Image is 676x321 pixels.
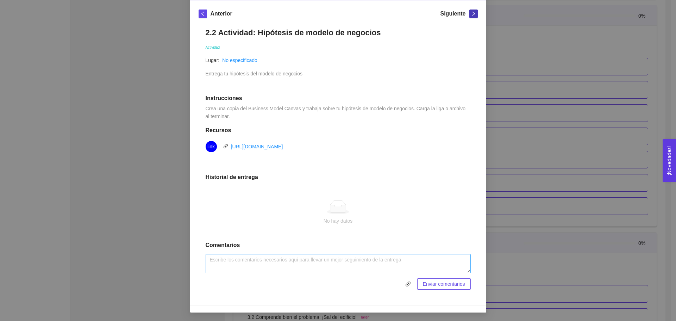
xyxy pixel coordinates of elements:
[206,174,471,181] h1: Historial de entrega
[211,217,465,225] div: No hay datos
[469,10,478,18] button: right
[199,10,207,18] button: left
[206,28,471,37] h1: 2.2 Actividad: Hipótesis de modelo de negocios
[206,127,471,134] h1: Recursos
[403,281,413,287] span: link
[663,139,676,182] button: Open Feedback Widget
[206,71,303,76] span: Entrega tu hipótesis del modelo de negocios
[402,278,414,290] button: link
[206,95,471,102] h1: Instrucciones
[206,45,220,49] span: Actividad
[402,281,414,287] span: link
[206,56,220,64] article: Lugar:
[222,57,257,63] a: No especificado
[211,10,232,18] h5: Anterior
[417,278,471,290] button: Enviar comentarios
[199,11,207,16] span: left
[470,11,477,16] span: right
[206,242,471,249] h1: Comentarios
[206,106,467,119] span: Crea una copia del Business Model Canvas y trabaja sobre tu hipótesis de modelo de negocios. Carg...
[423,280,465,288] span: Enviar comentarios
[207,141,215,152] span: link
[223,144,228,149] span: link
[231,144,283,149] a: [URL][DOMAIN_NAME]
[440,10,465,18] h5: Siguiente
